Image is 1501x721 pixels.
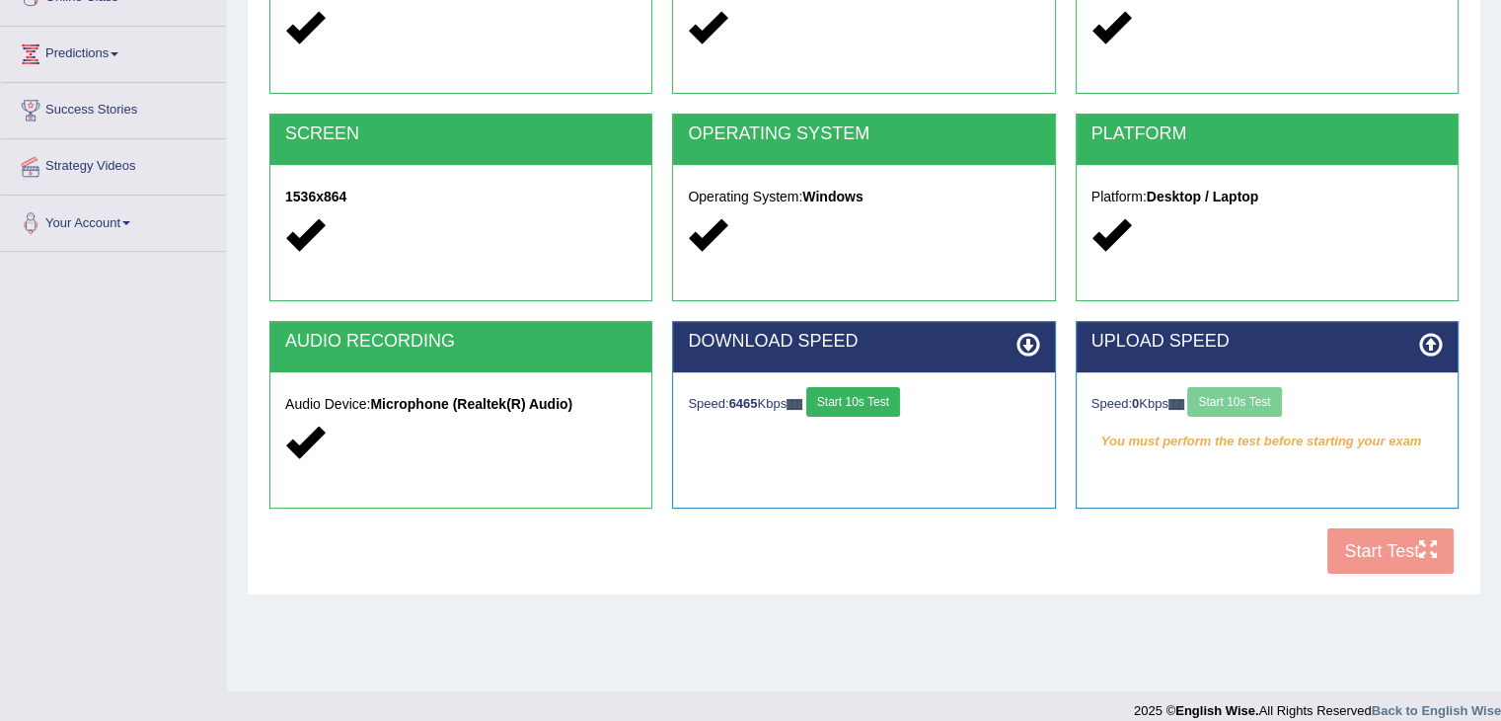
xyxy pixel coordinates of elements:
[1091,427,1443,456] em: You must perform the test before starting your exam
[787,399,802,410] img: ajax-loader-fb-connection.gif
[1091,190,1443,204] h5: Platform:
[802,189,863,204] strong: Windows
[285,124,637,144] h2: SCREEN
[806,387,900,417] button: Start 10s Test
[688,387,1039,422] div: Speed: Kbps
[1134,691,1501,720] div: 2025 © All Rights Reserved
[1,27,226,76] a: Predictions
[1091,332,1443,352] h2: UPLOAD SPEED
[1,83,226,132] a: Success Stories
[285,189,346,204] strong: 1536x864
[688,124,1039,144] h2: OPERATING SYSTEM
[1372,703,1501,718] a: Back to English Wise
[688,190,1039,204] h5: Operating System:
[370,396,572,412] strong: Microphone (Realtek(R) Audio)
[285,397,637,412] h5: Audio Device:
[1091,387,1443,422] div: Speed: Kbps
[1,139,226,189] a: Strategy Videos
[1168,399,1184,410] img: ajax-loader-fb-connection.gif
[1175,703,1258,718] strong: English Wise.
[1091,124,1443,144] h2: PLATFORM
[1147,189,1259,204] strong: Desktop / Laptop
[1132,396,1139,411] strong: 0
[688,332,1039,352] h2: DOWNLOAD SPEED
[729,396,758,411] strong: 6465
[1,196,226,245] a: Your Account
[285,332,637,352] h2: AUDIO RECORDING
